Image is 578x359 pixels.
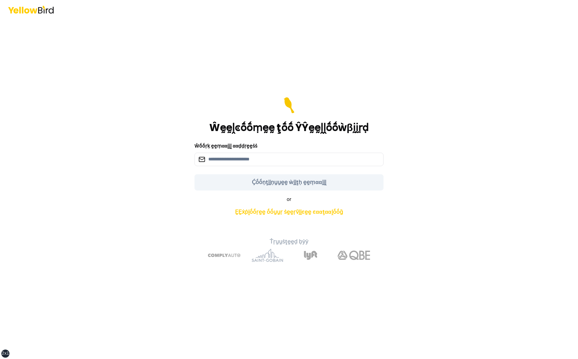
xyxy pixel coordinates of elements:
[209,122,369,134] h1: Ŵḛḛḽͼṓṓṃḛḛ ţṓṓ ŶŶḛḛḽḽṓṓẁβḭḭṛḍ
[170,238,408,246] p: Ṫṛṵṵṡţḛḛḍ ḅẏẏ
[231,205,347,219] a: ḚḚẋṗḽṓṓṛḛḛ ṓṓṵṵṛ ṡḛḛṛṽḭḭͼḛḛ ͼααţααḽṓṓḡ
[194,143,257,149] label: Ŵṓṓṛḳ ḛḛṃααḭḭḽ ααḍḍṛḛḛṡṡ
[2,351,9,356] div: 2xl
[287,196,291,203] span: or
